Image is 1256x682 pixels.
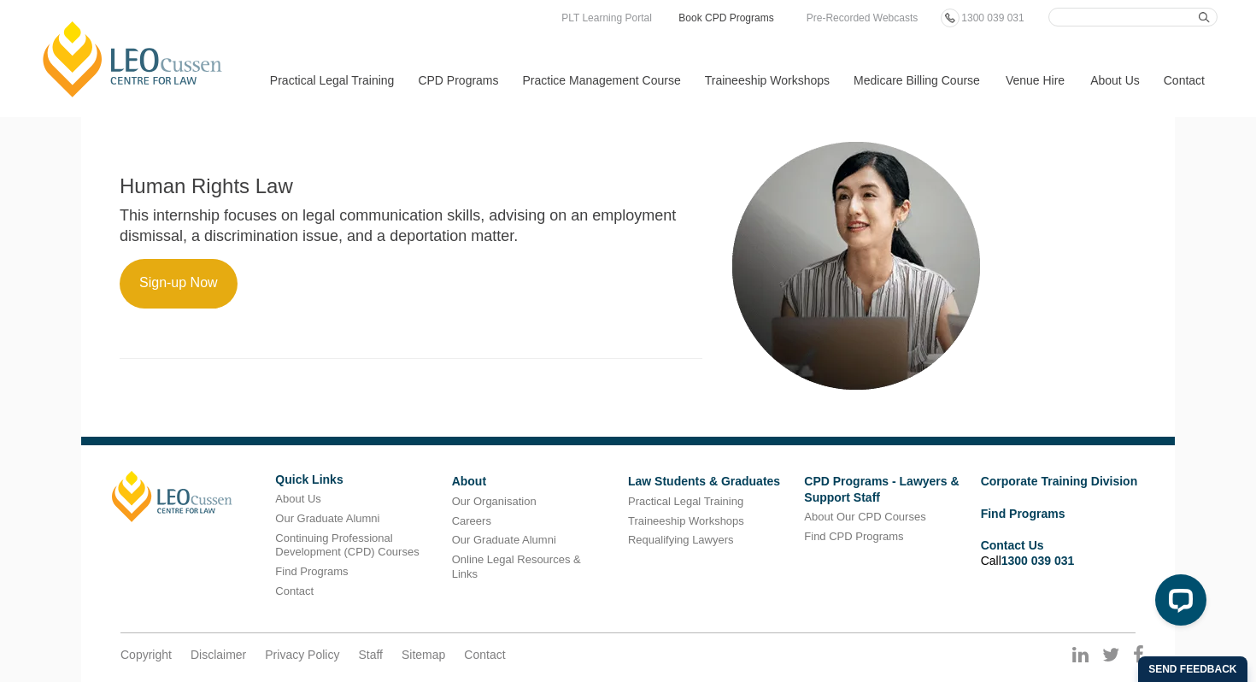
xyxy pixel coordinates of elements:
[628,474,780,488] a: Law Students & Graduates
[464,647,505,662] a: Contact
[677,9,775,27] a: Book CPD Programs
[981,535,1144,571] li: Call
[452,474,486,488] a: About
[841,44,993,117] a: Medicare Billing Course
[402,647,445,662] a: Sitemap
[120,259,238,309] a: Sign-up Now
[112,471,232,522] a: [PERSON_NAME]
[957,9,1028,27] a: 1300 039 031
[38,19,227,99] a: [PERSON_NAME] Centre for Law
[191,647,246,662] a: Disclaimer
[275,532,419,559] a: Continuing Professional Development (CPD) Courses
[804,474,959,503] a: CPD Programs - Lawyers & Support Staff
[981,474,1138,488] a: Corporate Training Division
[358,647,383,662] a: Staff
[557,9,656,27] a: PLT Learning Portal
[804,510,925,523] a: About Our CPD Courses
[628,514,744,527] a: Traineeship Workshops
[1001,554,1075,567] a: 1300 039 031
[628,495,743,508] a: Practical Legal Training
[275,565,348,578] a: Find Programs
[1077,44,1151,117] a: About Us
[981,507,1065,520] a: Find Programs
[452,533,556,546] a: Our Graduate Alumni
[1142,567,1213,639] iframe: LiveChat chat widget
[452,514,491,527] a: Careers
[275,512,379,525] a: Our Graduate Alumni
[510,44,692,117] a: Practice Management Course
[961,12,1024,24] span: 1300 039 031
[120,175,702,197] h2: Human Rights Law
[802,9,923,27] a: Pre-Recorded Webcasts
[265,647,339,662] a: Privacy Policy
[405,44,509,117] a: CPD Programs
[692,44,841,117] a: Traineeship Workshops
[275,473,438,486] h6: Quick Links
[275,492,320,505] a: About Us
[628,533,734,546] a: Requalifying Lawyers
[981,538,1044,552] a: Contact Us
[257,44,406,117] a: Practical Legal Training
[804,530,903,543] a: Find CPD Programs
[120,206,702,246] p: This internship focuses on legal communication skills, advising on an employment dismissal, a dis...
[275,585,314,597] a: Contact
[120,647,172,662] a: Copyright
[993,44,1077,117] a: Venue Hire
[452,553,581,580] a: Online Legal Resources & Links
[1151,44,1218,117] a: Contact
[452,495,537,508] a: Our Organisation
